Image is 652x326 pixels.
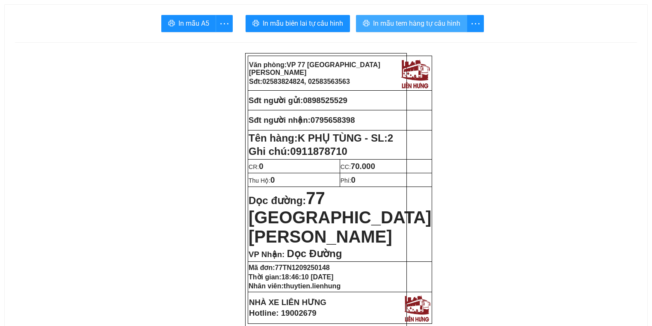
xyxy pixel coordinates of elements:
span: 0911878710 [290,145,347,157]
span: Dọc Đường [287,248,342,259]
span: In mẫu tem hàng tự cấu hình [373,18,460,29]
span: CC: [341,163,375,170]
span: 0898525529 [303,96,347,105]
span: more [467,18,483,29]
button: more [216,15,233,32]
span: 77 [GEOGRAPHIC_DATA][PERSON_NAME] [249,189,431,246]
span: 0 [351,175,356,184]
strong: Văn phòng: [249,61,380,76]
img: logo [92,11,125,46]
span: 0 [259,162,263,171]
strong: Thời gian: [249,273,333,281]
span: printer [168,20,175,28]
img: logo [399,57,431,89]
span: 18:46:10 [DATE] [282,273,334,281]
span: VP 77 [GEOGRAPHIC_DATA][PERSON_NAME] [249,61,380,76]
strong: Sđt: [249,78,350,85]
span: more [216,18,232,29]
button: printerIn mẫu tem hàng tự cấu hình [356,15,467,32]
span: Thu Hộ: [249,177,275,184]
strong: Phiếu gửi hàng [35,56,93,65]
strong: Nhân viên: [249,282,341,290]
span: printer [252,20,259,28]
span: 70.000 [351,162,375,171]
span: thuytien.lienhung [284,282,341,290]
strong: Nhà xe Liên Hưng [3,4,71,13]
span: 02583824824, 02583563563 [262,78,350,85]
span: Ghi chú: [249,145,347,157]
span: In mẫu biên lai tự cấu hình [263,18,343,29]
span: 0795658398 [311,116,355,124]
strong: VP: 77 [GEOGRAPHIC_DATA][PERSON_NAME][GEOGRAPHIC_DATA] [3,15,88,52]
strong: Hotline: 19002679 [249,308,317,317]
strong: Mã đơn: [249,264,330,271]
span: VP Nhận: [249,250,285,259]
button: more [467,15,484,32]
span: CR: [249,163,264,170]
span: In mẫu A5 [178,18,209,29]
span: 0 [270,175,275,184]
span: 77TN1209250148 [275,264,330,271]
span: 2 [388,132,393,144]
strong: NHÀ XE LIÊN HƯNG [249,298,326,307]
span: Phí: [341,177,356,184]
img: logo [402,293,432,323]
span: K PHỤ TÙNG - SL: [298,132,393,144]
strong: Tên hàng: [249,132,393,144]
button: printerIn mẫu biên lai tự cấu hình [246,15,350,32]
span: printer [363,20,370,28]
strong: Dọc đường: [249,195,431,245]
strong: Sđt người gửi: [249,96,303,105]
strong: Sđt người nhận: [249,116,311,124]
button: printerIn mẫu A5 [161,15,216,32]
